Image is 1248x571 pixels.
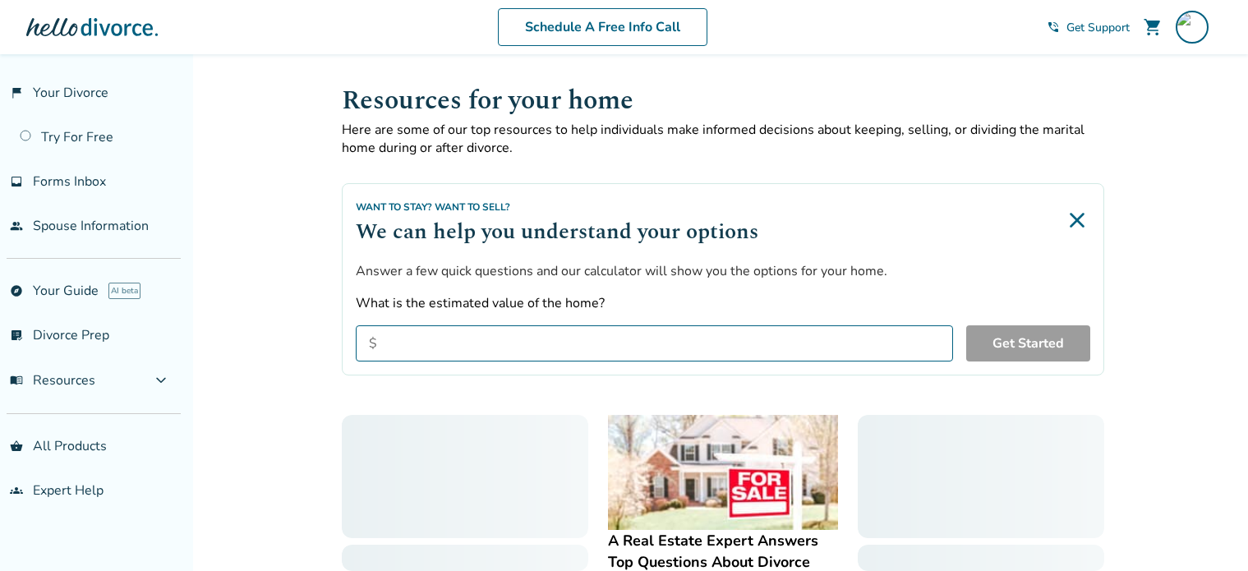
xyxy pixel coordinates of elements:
p: Here are some of our top resources to help individuals make informed decisions about keeping, sel... [342,121,1104,157]
h2: We can help you understand your options [356,215,758,248]
span: Forms Inbox [33,173,106,191]
span: expand_more [151,371,171,390]
label: What is the estimated value of the home? [356,294,1090,312]
span: Resources [10,371,95,389]
a: Schedule A Free Info Call [498,8,707,46]
img: A Real Estate Expert Answers Top Questions About Divorce and the Home [608,415,838,530]
span: Get Support [1066,20,1130,35]
span: phone_in_talk [1047,21,1060,34]
span: shopping_cart [1143,17,1163,37]
span: groups [10,484,23,497]
span: AI beta [108,283,140,299]
span: shopping_basket [10,440,23,453]
h1: Resources for your home [342,81,1104,121]
a: phone_in_talkGet Support [1047,20,1130,35]
button: Get Started [966,325,1090,361]
span: flag_2 [10,86,23,99]
span: menu_book [10,374,23,387]
span: people [10,219,23,233]
span: list_alt_check [10,329,23,342]
span: explore [10,284,23,297]
img: shwetha001@gmail.com [1176,11,1209,44]
span: Want to Stay? Want to Sell? [356,200,510,214]
p: Answer a few quick questions and our calculator will show you the options for your home. [356,261,1090,281]
img: Close [1064,207,1090,233]
span: inbox [10,175,23,188]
